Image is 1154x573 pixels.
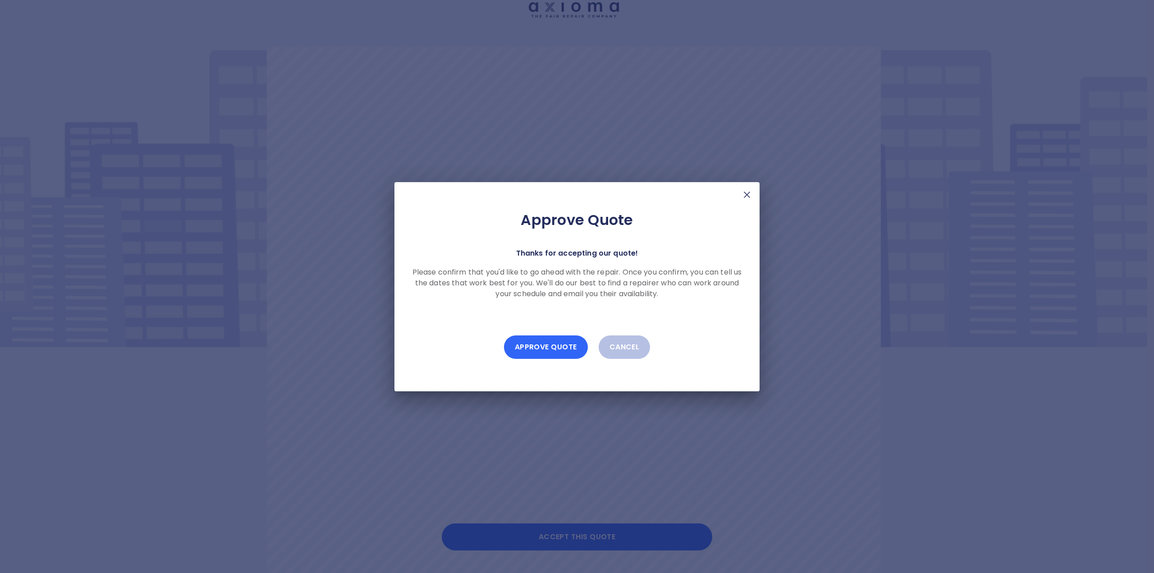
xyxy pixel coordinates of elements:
p: Please confirm that you'd like to go ahead with the repair. Once you confirm, you can tell us the... [409,267,745,299]
img: X Mark [742,189,752,200]
h2: Approve Quote [409,211,745,229]
button: Approve Quote [504,335,588,359]
button: Cancel [599,335,650,359]
p: Thanks for accepting our quote! [516,247,638,260]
